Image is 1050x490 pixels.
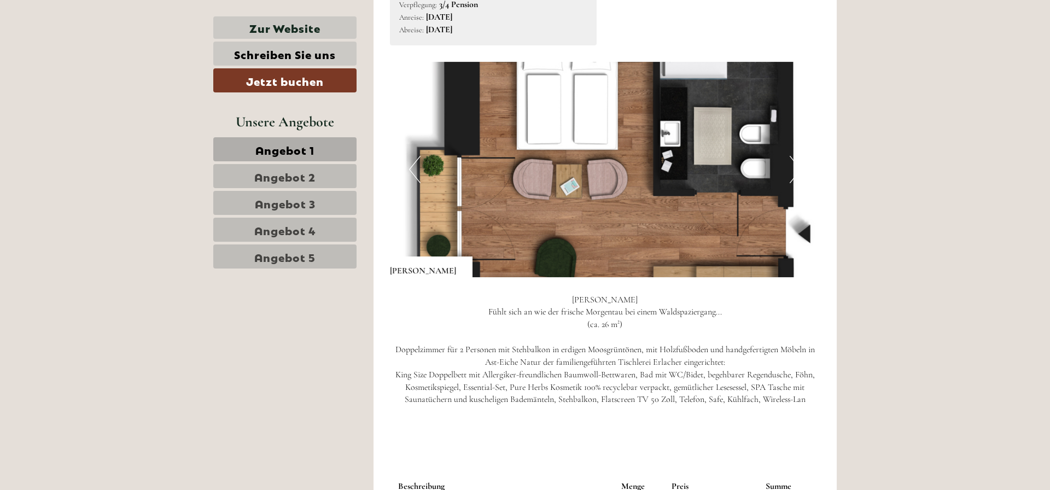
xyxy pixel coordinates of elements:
[213,68,357,92] a: Jetzt buchen
[390,294,821,431] p: [PERSON_NAME] Fühlt sich an wie der frische Morgentau bei einem Waldspaziergang... (ca. 26 m²) Do...
[254,249,316,264] span: Angebot 5
[426,11,452,22] b: [DATE]
[354,283,431,307] button: Senden
[213,112,357,132] div: Unsere Angebote
[426,24,452,35] b: [DATE]
[790,156,801,183] button: Next
[390,62,821,277] img: image
[16,32,155,40] div: [GEOGRAPHIC_DATA]
[255,195,316,211] span: Angebot 3
[409,156,421,183] button: Previous
[196,8,235,27] div: [DATE]
[16,53,155,61] small: 18:52
[254,222,316,237] span: Angebot 4
[213,42,357,66] a: Schreiben Sie uns
[8,30,161,63] div: Guten Tag, wie können wir Ihnen helfen?
[399,13,424,22] small: Anreise:
[254,168,316,184] span: Angebot 2
[399,25,424,34] small: Abreise:
[390,256,472,277] div: [PERSON_NAME]
[255,142,314,157] span: Angebot 1
[213,16,357,39] a: Zur Website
